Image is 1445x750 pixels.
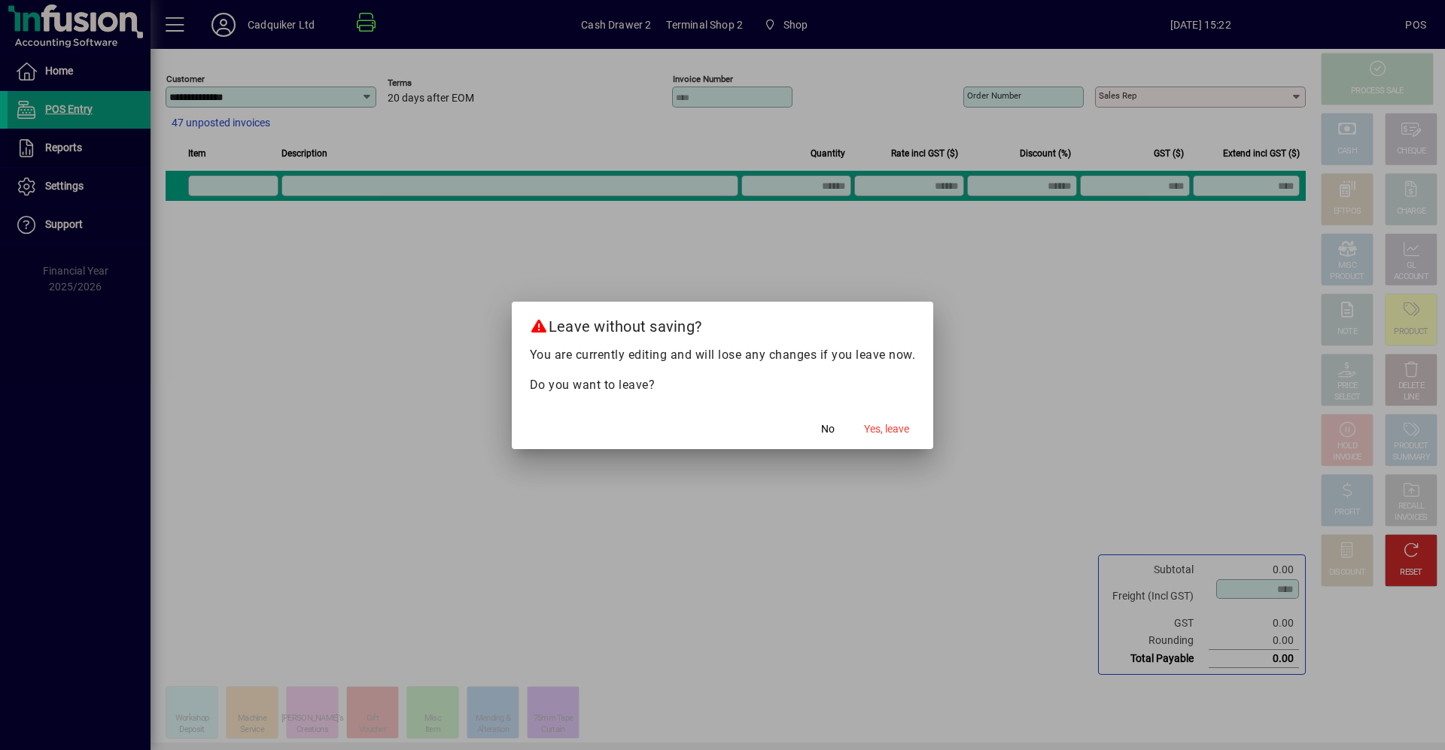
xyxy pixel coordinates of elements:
[530,346,916,364] p: You are currently editing and will lose any changes if you leave now.
[530,376,916,394] p: Do you want to leave?
[804,416,852,443] button: No
[512,302,934,345] h2: Leave without saving?
[858,416,915,443] button: Yes, leave
[864,421,909,437] span: Yes, leave
[821,421,835,437] span: No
